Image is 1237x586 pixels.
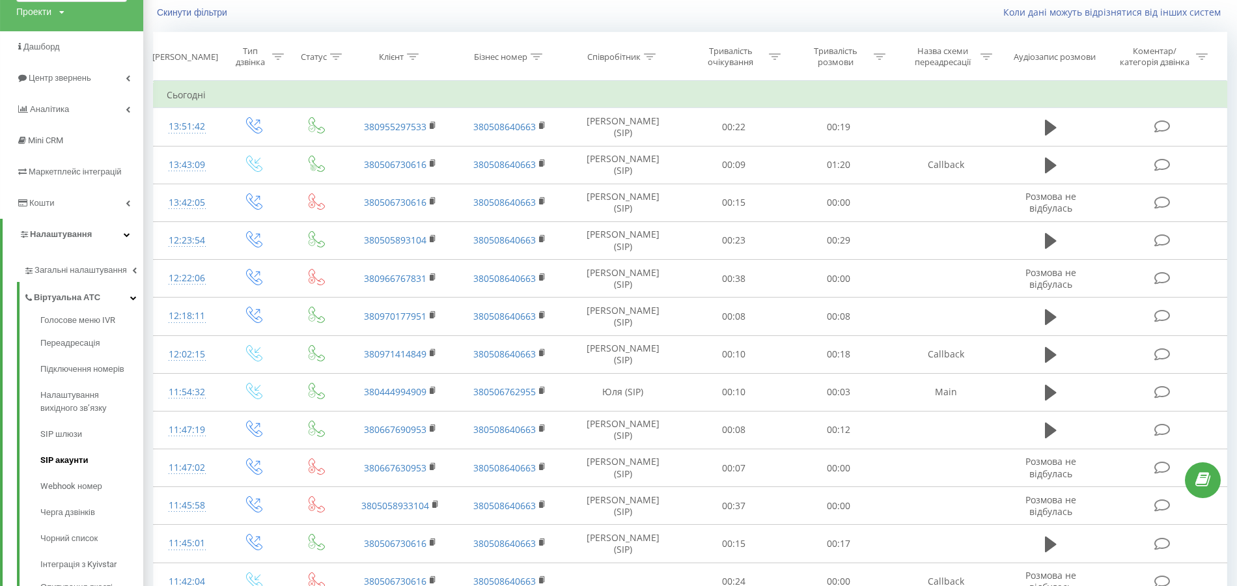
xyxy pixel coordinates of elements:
[364,158,426,171] a: 380506730616
[364,310,426,322] a: 380970177951
[564,487,682,525] td: [PERSON_NAME] (SIP)
[364,120,426,133] a: 380955297533
[167,455,208,481] div: 11:47:02
[682,449,786,487] td: 00:07
[908,46,977,68] div: Назва схеми переадресації
[301,51,327,63] div: Статус
[152,51,218,63] div: [PERSON_NAME]
[473,537,536,550] a: 380508640663
[564,146,682,184] td: [PERSON_NAME] (SIP)
[364,423,426,436] a: 380667690953
[40,473,143,499] a: Webhook номер
[361,499,429,512] a: 3805058933104
[167,303,208,329] div: 12:18:11
[682,146,786,184] td: 00:09
[40,499,143,525] a: Черга дзвінків
[167,531,208,556] div: 11:45:01
[587,51,641,63] div: Співробітник
[786,184,891,221] td: 00:00
[40,532,98,545] span: Чорний список
[786,411,891,449] td: 00:12
[786,298,891,335] td: 00:08
[40,356,143,382] a: Підключення номерів
[682,260,786,298] td: 00:38
[682,221,786,259] td: 00:23
[40,428,82,441] span: SIP шлюзи
[167,266,208,291] div: 12:22:06
[40,480,102,493] span: Webhook номер
[786,108,891,146] td: 00:19
[682,525,786,563] td: 00:15
[40,363,124,376] span: Підключення номерів
[473,462,536,474] a: 380508640663
[1025,190,1076,214] span: Розмова не відбулась
[786,260,891,298] td: 00:00
[682,373,786,411] td: 00:10
[40,314,115,327] span: Голосове меню IVR
[473,196,536,208] a: 380508640663
[364,348,426,360] a: 380971414849
[40,421,143,447] a: SIP шлюзи
[23,255,143,282] a: Загальні налаштування
[1117,46,1193,68] div: Коментар/категорія дзвінка
[1025,494,1076,518] span: Розмова не відбулась
[35,264,127,277] span: Загальні налаштування
[564,449,682,487] td: [PERSON_NAME] (SIP)
[473,234,536,246] a: 380508640663
[473,499,536,512] a: 380508640663
[473,158,536,171] a: 380508640663
[682,487,786,525] td: 00:37
[364,196,426,208] a: 380506730616
[40,525,143,551] a: Чорний список
[3,219,143,250] a: Налаштування
[786,449,891,487] td: 00:00
[29,167,122,176] span: Маркетплейс інтеграцій
[16,5,51,18] div: Проекти
[167,342,208,367] div: 12:02:15
[40,454,88,467] span: SIP акаунти
[167,380,208,405] div: 11:54:32
[564,184,682,221] td: [PERSON_NAME] (SIP)
[682,184,786,221] td: 00:15
[786,335,891,373] td: 00:18
[364,385,426,398] a: 380444994909
[564,298,682,335] td: [PERSON_NAME] (SIP)
[891,146,1000,184] td: Callback
[40,382,143,421] a: Налаштування вихідного зв’язку
[40,337,100,350] span: Переадресація
[1025,455,1076,479] span: Розмова не відбулась
[167,228,208,253] div: 12:23:54
[40,314,143,330] a: Голосове меню IVR
[1014,51,1096,63] div: Аудіозапис розмови
[364,462,426,474] a: 380667630953
[696,46,766,68] div: Тривалість очікування
[29,73,91,83] span: Центр звернень
[474,51,527,63] div: Бізнес номер
[682,411,786,449] td: 00:08
[564,260,682,298] td: [PERSON_NAME] (SIP)
[1003,6,1227,18] a: Коли дані можуть відрізнятися вiд інших систем
[364,272,426,285] a: 380966767831
[232,46,269,68] div: Тип дзвінка
[167,493,208,518] div: 11:45:58
[364,537,426,550] a: 380506730616
[30,229,92,239] span: Налаштування
[34,291,100,304] span: Віртуальна АТС
[379,51,404,63] div: Клієнт
[23,282,143,309] a: Віртуальна АТС
[154,82,1227,108] td: Сьогодні
[473,385,536,398] a: 380506762955
[167,417,208,443] div: 11:47:19
[891,373,1000,411] td: Main
[682,108,786,146] td: 00:22
[564,373,682,411] td: Юля (SIP)
[40,506,95,519] span: Черга дзвінків
[786,146,891,184] td: 01:20
[40,447,143,473] a: SIP акаунти
[40,558,117,571] span: Інтеграція з Kyivstar
[786,221,891,259] td: 00:29
[564,221,682,259] td: [PERSON_NAME] (SIP)
[167,114,208,139] div: 13:51:42
[786,487,891,525] td: 00:00
[30,104,69,114] span: Аналiтика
